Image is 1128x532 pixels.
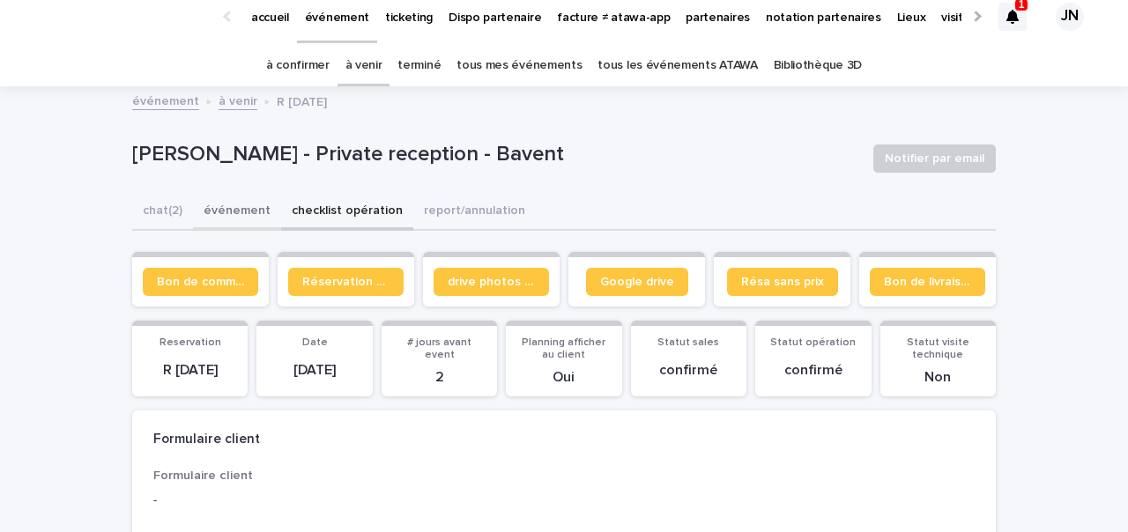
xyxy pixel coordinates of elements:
span: Notifier par email [885,150,984,167]
a: à venir [345,45,382,86]
span: Bon de commande [157,276,244,288]
p: Non [891,369,985,386]
a: Réservation client [288,268,404,296]
span: # jours avant event [407,337,471,360]
a: à venir [219,90,257,110]
p: Oui [516,369,611,386]
span: Statut sales [657,337,719,348]
span: Bon de livraison [884,276,971,288]
p: - [153,491,413,510]
a: Résa sans prix [727,268,838,296]
span: Statut opération [770,337,856,348]
a: Bibliothèque 3D [774,45,862,86]
a: à confirmer [266,45,330,86]
button: checklist opération [281,194,413,231]
a: tous mes événements [456,45,582,86]
span: Planning afficher au client [522,337,605,360]
p: [DATE] [267,362,361,379]
button: chat (2) [132,194,193,231]
button: Notifier par email [873,144,996,173]
a: tous les événements ATAWA [597,45,757,86]
h2: Formulaire client [153,432,260,447]
span: Google drive [600,276,674,288]
p: R [DATE] [277,91,327,110]
button: événement [193,194,281,231]
div: JN [1056,3,1084,31]
span: Statut visite technique [907,337,969,360]
span: Date [302,337,328,348]
p: confirmé [642,362,736,379]
a: Bon de livraison [870,268,985,296]
p: 2 [392,369,486,386]
span: Formulaire client [153,469,253,482]
a: Google drive [586,268,688,296]
span: drive photos coordinateur [448,276,535,288]
p: R [DATE] [143,362,237,379]
button: report/annulation [413,194,536,231]
span: Reservation [160,337,221,348]
span: Résa sans prix [741,276,824,288]
p: [PERSON_NAME] - Private reception - Bavent [132,142,859,167]
a: événement [132,90,199,110]
p: confirmé [766,362,860,379]
a: terminé [397,45,441,86]
a: Bon de commande [143,268,258,296]
div: 1 [998,3,1027,31]
span: Réservation client [302,276,390,288]
a: drive photos coordinateur [434,268,549,296]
